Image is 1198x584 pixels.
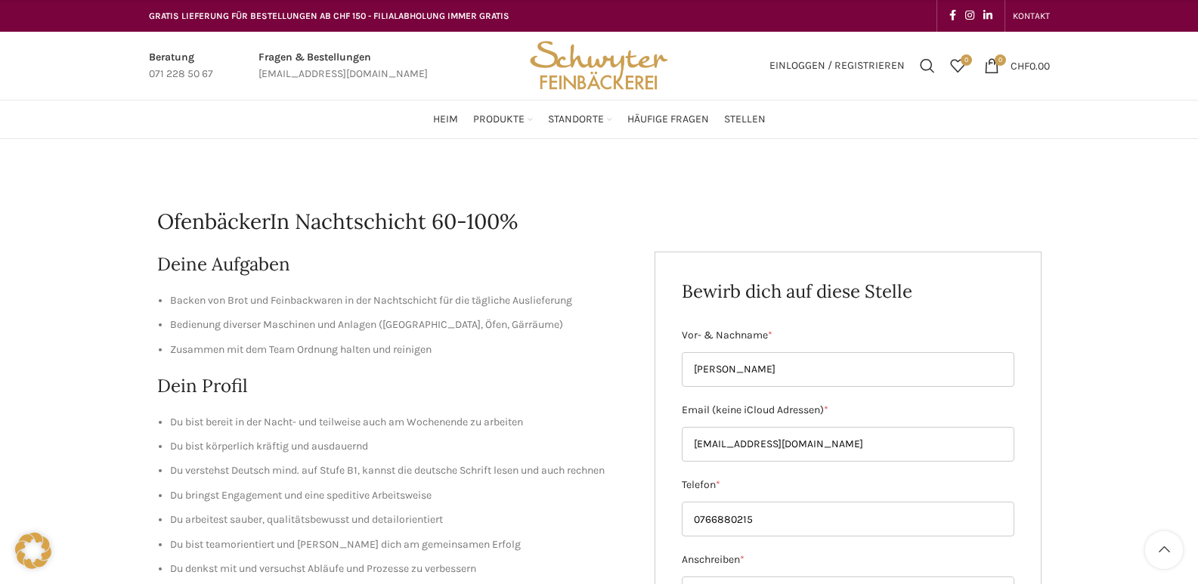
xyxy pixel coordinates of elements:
[170,318,563,331] font: Bedienung diverser Maschinen und Anlagen ([GEOGRAPHIC_DATA], Öfen, Gärräume)
[1013,1,1050,31] a: KONTAKT
[979,5,997,26] a: Linkedin Social Link
[157,208,518,235] font: OfenbäckerIn Nachtschicht 60-100%
[627,104,709,134] a: Häufige Fragen
[682,329,768,341] font: Vor- & Nachname
[170,562,476,575] font: Du denkst mit und versuchst Abläufe und Prozesse zu verbessern
[525,58,673,71] a: Site-Logo
[170,464,605,477] font: Du verstehst Deutsch mind. auf Stufe B1, kannst die deutsche Schrift lesen und auch rechnen
[149,49,213,83] a: Infobox-Link
[943,51,973,81] div: Meine Wunschliste
[433,113,458,125] font: Heim
[1145,531,1183,569] a: Schaltfläche „Nach oben scrollen“
[473,104,533,134] a: Produkte
[682,479,716,492] font: Telefon
[170,440,368,453] font: Du bist körperlich kräftig und ausdauernd
[998,57,1002,64] font: 0
[473,113,525,125] font: Produkte
[1013,11,1050,21] font: KONTAKT
[170,416,523,428] font: Du bist bereit in der Nacht- und teilweise auch am Wochenende zu arbeiten
[1029,59,1050,72] font: 0.00
[548,104,612,134] a: Standorte
[525,32,673,100] img: Bäckerei Schwyter
[977,51,1057,81] a: 0 CHF0.00
[769,59,905,72] font: Einloggen / Registrieren
[141,104,1057,134] div: Hauptnavigation
[1005,1,1057,31] div: Secondary navigation
[548,113,604,125] font: Standorte
[682,554,740,567] font: Anschreiben
[157,252,290,276] font: Deine Aufgaben
[943,51,973,81] a: 0
[682,280,912,303] font: Bewirb dich auf diese Stelle
[912,51,943,81] a: Suchen
[961,5,979,26] a: Sozialer Link zu Instagram
[762,51,912,81] a: Einloggen / Registrieren
[964,56,968,63] font: 0
[170,489,432,502] font: Du bringst Engagement und eine speditive Arbeitsweise
[170,343,432,356] font: Zusammen mit dem Team Ordnung halten und reinigen
[627,113,709,125] font: Häufige Fragen
[682,404,824,417] font: Email (keine iCloud Adressen)
[724,104,766,134] a: Stellen
[170,538,521,551] font: Du bist teamorientiert und [PERSON_NAME] dich am gemeinsamen Erfolg
[170,513,443,526] font: Du arbeitest sauber, qualitätsbewusst und detailorientiert
[157,374,248,397] font: Dein Profil
[170,294,572,307] font: Backen von Brot und Feinbackwaren in der Nachtschicht für die tägliche Auslieferung
[149,11,509,21] font: GRATIS LIEFERUNG FÜR BESTELLUNGEN AB CHF 150 - FILIALABHOLUNG IMMER GRATIS
[433,104,458,134] a: Heim
[724,113,766,125] font: Stellen
[1011,59,1029,72] font: CHF
[945,5,961,26] a: Facebook-Social-Link
[258,49,428,83] a: Infobox-Link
